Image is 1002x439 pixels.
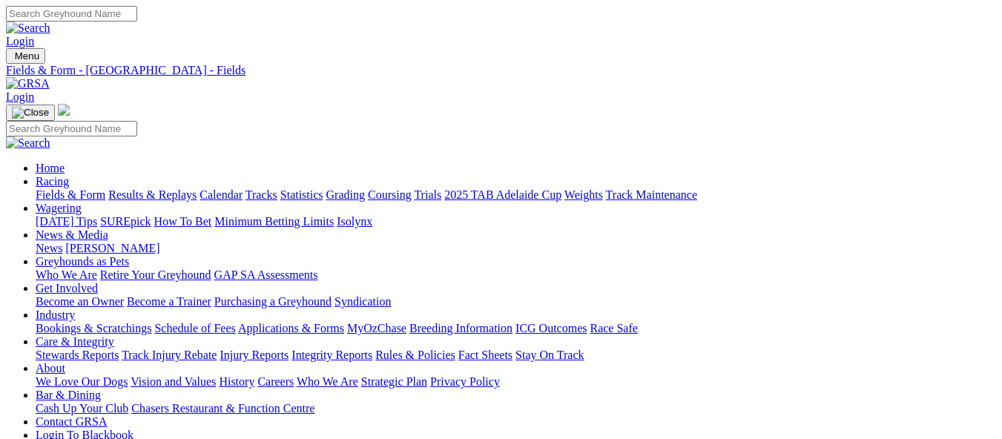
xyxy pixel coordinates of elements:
[409,322,512,334] a: Breeding Information
[6,64,996,77] a: Fields & Form - [GEOGRAPHIC_DATA] - Fields
[36,215,996,228] div: Wagering
[291,349,372,361] a: Integrity Reports
[6,6,137,22] input: Search
[36,188,105,201] a: Fields & Form
[100,268,211,281] a: Retire Your Greyhound
[36,268,97,281] a: Who We Are
[590,322,637,334] a: Race Safe
[36,375,996,389] div: About
[36,228,108,241] a: News & Media
[6,105,55,121] button: Toggle navigation
[238,322,344,334] a: Applications & Forms
[36,215,97,228] a: [DATE] Tips
[564,188,603,201] a: Weights
[6,121,137,136] input: Search
[515,349,584,361] a: Stay On Track
[100,215,151,228] a: SUREpick
[280,188,323,201] a: Statistics
[414,188,441,201] a: Trials
[36,349,996,362] div: Care & Integrity
[36,242,62,254] a: News
[361,375,427,388] a: Strategic Plan
[108,188,197,201] a: Results & Replays
[131,375,216,388] a: Vision and Values
[36,308,75,321] a: Industry
[127,295,211,308] a: Become a Trainer
[36,295,124,308] a: Become an Owner
[154,215,212,228] a: How To Bet
[36,335,114,348] a: Care & Integrity
[430,375,500,388] a: Privacy Policy
[6,77,50,90] img: GRSA
[326,188,365,201] a: Grading
[368,188,412,201] a: Coursing
[334,295,391,308] a: Syndication
[297,375,358,388] a: Who We Are
[131,402,314,415] a: Chasers Restaurant & Function Centre
[36,415,107,428] a: Contact GRSA
[36,175,69,188] a: Racing
[12,107,49,119] img: Close
[36,349,119,361] a: Stewards Reports
[6,22,50,35] img: Search
[36,162,65,174] a: Home
[36,322,996,335] div: Industry
[6,136,50,150] img: Search
[36,242,996,255] div: News & Media
[220,349,289,361] a: Injury Reports
[15,50,39,62] span: Menu
[36,268,996,282] div: Greyhounds as Pets
[606,188,697,201] a: Track Maintenance
[214,295,332,308] a: Purchasing a Greyhound
[444,188,561,201] a: 2025 TAB Adelaide Cup
[515,322,587,334] a: ICG Outcomes
[6,48,45,64] button: Toggle navigation
[245,188,277,201] a: Tracks
[214,268,318,281] a: GAP SA Assessments
[65,242,159,254] a: [PERSON_NAME]
[154,322,235,334] a: Schedule of Fees
[58,104,70,116] img: logo-grsa-white.png
[36,322,151,334] a: Bookings & Scratchings
[458,349,512,361] a: Fact Sheets
[200,188,243,201] a: Calendar
[36,295,996,308] div: Get Involved
[36,402,996,415] div: Bar & Dining
[219,375,254,388] a: History
[36,402,128,415] a: Cash Up Your Club
[214,215,334,228] a: Minimum Betting Limits
[36,202,82,214] a: Wagering
[36,188,996,202] div: Racing
[36,375,128,388] a: We Love Our Dogs
[337,215,372,228] a: Isolynx
[257,375,294,388] a: Careers
[347,322,406,334] a: MyOzChase
[36,389,101,401] a: Bar & Dining
[36,362,65,374] a: About
[36,282,98,294] a: Get Involved
[122,349,217,361] a: Track Injury Rebate
[6,35,34,47] a: Login
[36,255,129,268] a: Greyhounds as Pets
[6,90,34,103] a: Login
[375,349,455,361] a: Rules & Policies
